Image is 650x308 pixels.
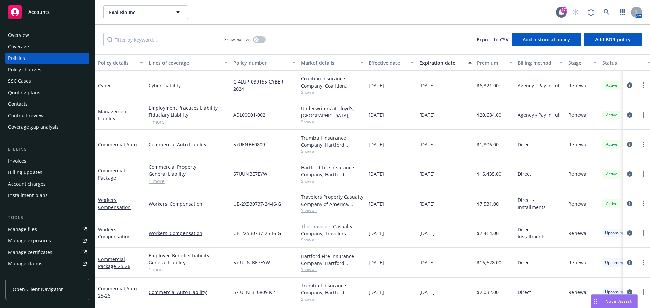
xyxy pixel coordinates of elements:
[233,111,265,118] span: ADL00001-002
[149,289,228,296] a: Commercial Auto Liability
[5,99,89,110] a: Contacts
[523,36,570,43] span: Add historical policy
[477,170,501,177] span: $15,435.00
[146,54,231,71] button: Lines of coverage
[8,64,41,75] div: Policy changes
[149,266,228,273] a: 1 more
[149,163,228,170] a: Commercial Property
[595,36,631,43] span: Add BOR policy
[149,230,228,237] a: Workers' Compensation
[568,170,588,177] span: Renewal
[369,230,384,237] span: [DATE]
[518,141,531,148] span: Direct
[518,259,531,266] span: Direct
[8,110,44,121] div: Contract review
[605,289,624,295] span: Upcoming
[301,119,363,125] span: Show all
[8,179,46,189] div: Account charges
[518,82,561,89] span: Agency - Pay in full
[149,118,228,125] a: 1 more
[626,229,634,237] a: circleInformation
[301,223,363,237] div: The Travelers Casualty Company, Travelers Insurance
[301,178,363,184] span: Show all
[5,76,89,87] a: SSC Cases
[5,235,89,246] a: Manage exposures
[568,59,589,66] div: Stage
[639,199,647,208] a: more
[369,59,407,66] div: Effective date
[5,87,89,98] a: Quoting plans
[561,7,567,13] div: 17
[477,111,501,118] span: $20,684.00
[149,59,220,66] div: Lines of coverage
[605,200,619,207] span: Active
[301,75,363,89] div: Coalition Insurance Company, Coalition Insurance Solutions (Carrier)
[149,111,228,118] a: Fiduciary Liability
[98,141,137,148] a: Commercial Auto
[298,54,366,71] button: Market details
[419,170,435,177] span: [DATE]
[98,285,138,299] a: Commercial Auto
[233,200,281,207] span: UB-2X530737-24-I6-G
[301,296,363,302] span: Show all
[477,259,501,266] span: $16,628.00
[639,259,647,267] a: more
[419,59,464,66] div: Expiration date
[477,33,509,46] button: Export to CSV
[149,82,228,89] a: Cyber Liability
[419,200,435,207] span: [DATE]
[13,286,63,293] span: Open Client Navigator
[369,170,384,177] span: [DATE]
[5,258,89,269] a: Manage claims
[5,224,89,235] a: Manage files
[8,53,25,64] div: Policies
[615,5,629,19] a: Switch app
[626,288,634,296] a: circleInformation
[149,259,228,266] a: General Liability
[8,270,40,281] div: Manage BORs
[233,59,288,66] div: Policy number
[301,193,363,208] div: Travelers Property Casualty Company of America, Travelers Insurance
[366,54,417,71] button: Effective date
[518,226,563,240] span: Direct - Installments
[605,298,632,304] span: Nova Assist
[95,54,146,71] button: Policy details
[477,82,499,89] span: $6,321.00
[8,167,42,178] div: Billing updates
[233,289,275,296] span: 57 UEN BE0809 K2
[301,208,363,213] span: Show all
[626,170,634,178] a: circleInformation
[301,134,363,148] div: Trumbull Insurance Company, Hartford Insurance Group
[5,167,89,178] a: Billing updates
[518,289,531,296] span: Direct
[98,256,130,269] a: Commercial Package
[569,5,582,19] a: Start snowing
[224,37,250,42] span: Show inactive
[149,252,228,259] a: Employee Benefits Liability
[477,59,505,66] div: Premium
[568,230,588,237] span: Renewal
[109,9,168,16] span: Exai Bio Inc.
[477,36,509,43] span: Export to CSV
[5,3,89,22] a: Accounts
[639,288,647,296] a: more
[301,89,363,95] span: Show all
[605,260,624,266] span: Upcoming
[566,54,600,71] button: Stage
[419,111,435,118] span: [DATE]
[626,140,634,148] a: circleInformation
[116,263,130,269] span: - 25-26
[568,259,588,266] span: Renewal
[301,267,363,273] span: Show all
[98,108,128,122] a: Management Liability
[518,111,561,118] span: Agency - Pay in full
[8,258,42,269] div: Manage claims
[369,141,384,148] span: [DATE]
[369,200,384,207] span: [DATE]
[568,141,588,148] span: Renewal
[5,156,89,166] a: Invoices
[8,76,31,87] div: SSC Cases
[5,146,89,153] div: Billing
[419,141,435,148] span: [DATE]
[301,237,363,243] span: Show all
